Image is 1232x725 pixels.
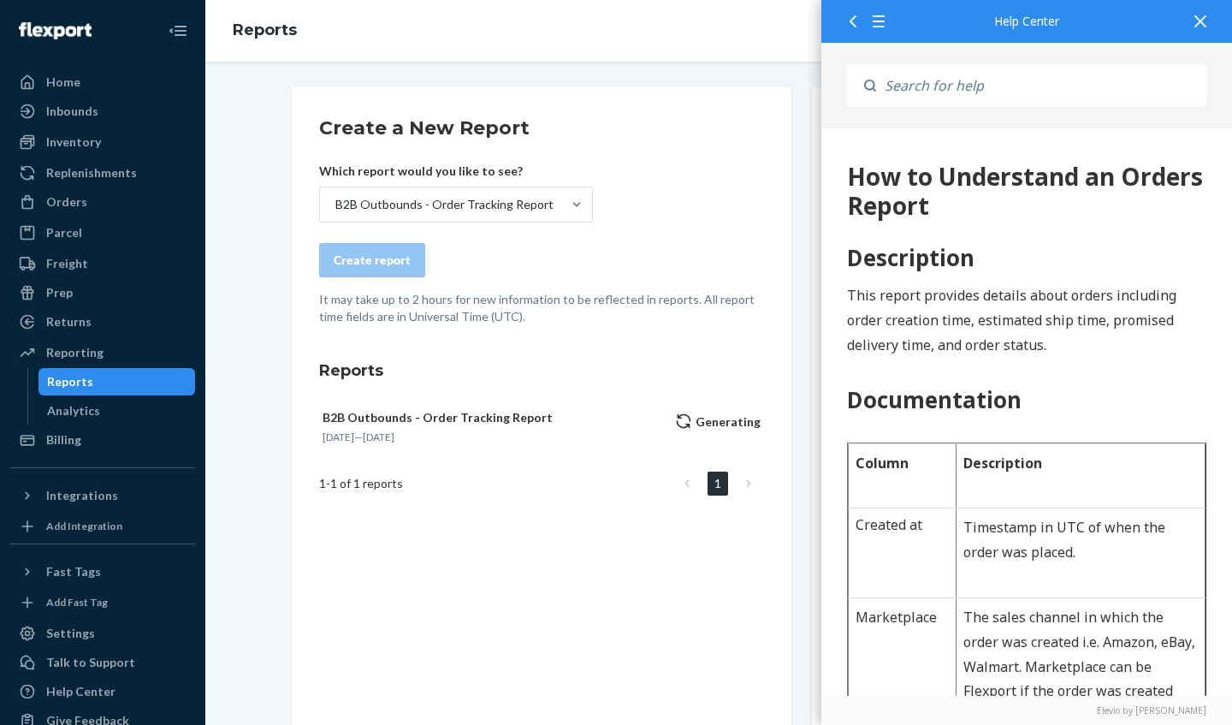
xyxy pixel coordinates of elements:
[46,595,108,609] div: Add Fast Tag
[47,373,93,390] div: Reports
[219,6,311,56] ol: breadcrumbs
[46,313,92,330] div: Returns
[34,325,87,344] strong: Column
[26,113,385,146] h1: Description
[46,625,95,642] div: Settings
[46,255,88,272] div: Freight
[46,193,87,211] div: Orders
[46,344,104,361] div: Reporting
[142,389,344,433] span: Timestamp in UTC of when the order was placed.
[142,643,370,711] span: The ID assigned to the order by the marketplace. The ID format is different across marketplaces.
[10,678,195,705] a: Help Center
[10,516,195,537] a: Add Integration
[46,519,122,533] div: Add Integration
[10,482,195,509] button: Integrations
[323,409,612,426] p: B2B Outbounds - Order Tracking Report
[335,196,554,213] div: B2B Outbounds - Order Tracking Report
[142,325,221,344] strong: Description
[46,683,115,700] div: Help Center
[10,159,195,187] a: Replenishments
[323,431,354,443] time: [DATE]
[38,397,196,425] a: Analytics
[319,243,425,277] button: Create report
[323,430,612,444] p: —
[46,654,135,671] div: Talk to Support
[161,14,195,48] button: Close Navigation
[47,402,100,419] div: Analytics
[10,558,195,585] button: Fast Tags
[46,74,80,91] div: Home
[319,291,764,325] p: It may take up to 2 hours for new information to be reflected in reports. All report time fields ...
[363,431,394,443] time: [DATE]
[10,649,195,676] a: Talk to Support
[319,475,403,492] span: 1 - 1 of 1 reports
[34,477,127,502] p: Marketplace
[46,224,82,241] div: Parcel
[46,103,98,120] div: Inbounds
[876,64,1206,107] input: Search
[334,252,411,269] div: Create report
[46,284,73,301] div: Prep
[26,255,385,288] h1: Documentation
[233,21,297,39] a: Reports
[142,479,374,597] span: The sales channel in which the order was created i.e. Amazon, eBay, Walmart. Marketplace can be F...
[10,219,195,247] a: Parcel
[46,431,81,449] div: Billing
[10,128,195,156] a: Inventory
[26,34,385,92] div: 531 How to Understand an Orders Report
[319,395,764,458] button: B2B Outbounds - Order Tracking Report[DATE]—[DATE]Generating
[46,487,118,504] div: Integrations
[10,98,195,125] a: Inbounds
[675,413,761,431] p: Generating
[19,22,92,39] img: Flexport logo
[38,368,196,395] a: Reports
[10,620,195,647] a: Settings
[319,360,764,382] h3: Reports
[46,164,137,181] div: Replenishments
[708,472,728,496] a: Page 1 is your current page
[10,68,195,96] a: Home
[26,155,385,229] p: This report provides details about orders including order creation time, estimated ship time, pro...
[46,134,101,151] div: Inventory
[10,250,195,277] a: Freight
[27,380,135,470] td: Created at
[10,188,195,216] a: Orders
[847,15,1206,27] div: Help Center
[10,308,195,336] a: Returns
[10,339,195,366] a: Reporting
[10,426,195,454] a: Billing
[10,279,195,306] a: Prep
[847,704,1206,716] a: Elevio by [PERSON_NAME]
[319,115,764,142] h2: Create a New Report
[319,163,593,180] p: Which report would you like to see?
[10,592,195,613] a: Add Fast Tag
[46,563,101,580] div: Fast Tags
